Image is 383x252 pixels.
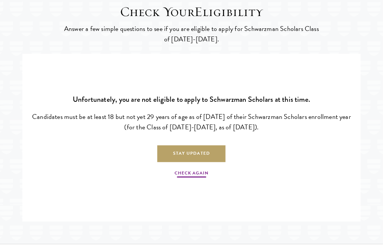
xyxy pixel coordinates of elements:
a: Check Again [175,170,208,179]
p: Candidates must be at least 18 but not yet 29 years of age as of [DATE] of their Schwarzman Schol... [28,111,355,132]
strong: Unfortunately, you are not eligible to apply to Schwarzman Scholars at this time. [73,94,310,105]
a: Stay Updated [157,145,226,162]
h2: Check Your Eligibility [63,4,320,20]
p: Answer a few simple questions to see if you are eligible to apply for Schwarzman Scholars Class o... [63,23,320,44]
